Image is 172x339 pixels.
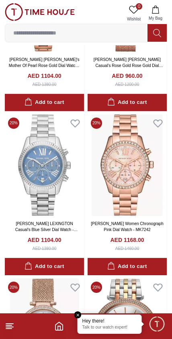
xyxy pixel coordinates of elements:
div: AED 1380.00 [33,246,57,252]
p: Talk to our watch expert! [82,325,137,331]
span: 20 % [8,282,19,293]
em: Close tooltip [74,311,82,319]
button: My Bag [144,3,167,24]
img: ... [5,3,75,21]
div: Add to cart [107,262,147,271]
div: Add to cart [107,98,147,107]
span: 20 % [91,282,102,293]
a: Home [54,321,64,331]
a: [PERSON_NAME] LEXINGTON Casual's Blue Silver Dial Watch - MK7215 [15,221,78,238]
span: Wishlist [124,16,144,22]
a: [PERSON_NAME] [PERSON_NAME] Casual's Rose Gold Rose Gold Dial Watch - MK3845 [94,57,163,74]
span: 20 % [91,118,102,129]
button: Add to cart [88,94,167,111]
h4: AED 1104.00 [27,72,61,80]
div: Hey there! [82,318,137,324]
h4: AED 1104.00 [27,236,61,244]
h4: AED 1168.00 [110,236,144,244]
img: MICHAEL KORS Women Chronograph Pink Dial Watch - MK7242 [88,114,167,216]
h4: AED 960.00 [112,72,142,80]
div: AED 1200.00 [115,81,139,87]
button: Add to cart [5,258,84,275]
button: Add to cart [5,94,84,111]
div: AED 1460.00 [115,246,139,252]
img: MICHAEL KORS LEXINGTON Casual's Blue Silver Dial Watch - MK7215 [5,114,84,216]
div: Chat Widget [148,315,166,333]
span: 0 [136,3,142,10]
a: 0Wishlist [124,3,144,24]
div: Add to cart [25,262,64,271]
div: Add to cart [25,98,64,107]
button: Add to cart [88,258,167,275]
span: My Bag [145,15,166,21]
span: 20 % [8,118,19,129]
div: AED 1380.00 [33,81,57,87]
a: [PERSON_NAME] [PERSON_NAME]'s Mother Of Pearl Rose Gold Dial Watch - MK4557 [9,57,80,74]
a: [PERSON_NAME] Women Chronograph Pink Dial Watch - MK7242 [91,221,163,232]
